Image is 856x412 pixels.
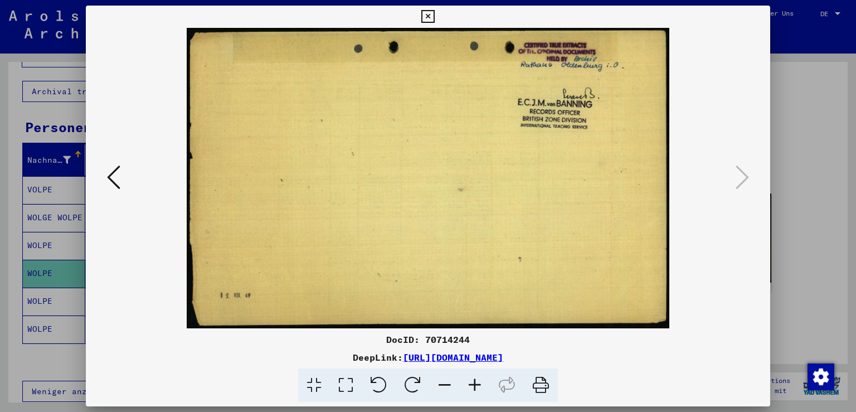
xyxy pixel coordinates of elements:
[86,333,771,346] div: DocID: 70714244
[124,28,733,328] img: 002.jpg
[403,352,503,363] a: [URL][DOMAIN_NAME]
[807,363,834,390] div: Zustimmung ändern
[808,363,834,390] img: Zustimmung ändern
[86,351,771,364] div: DeepLink:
